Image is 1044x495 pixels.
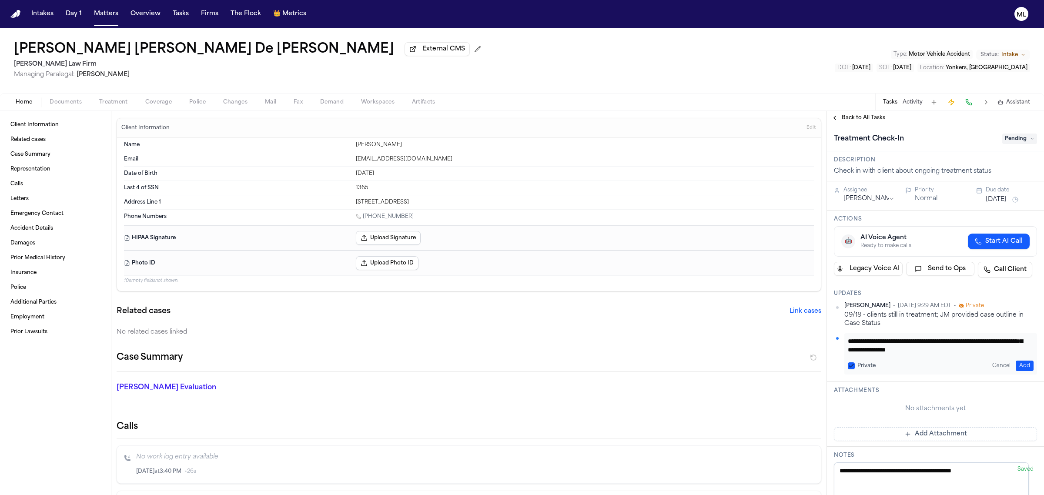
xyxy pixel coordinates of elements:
[7,251,104,265] a: Prior Medical History
[124,184,351,191] dt: Last 4 of SSN
[893,65,911,70] span: [DATE]
[10,10,21,18] img: Finch Logo
[7,177,104,191] a: Calls
[7,295,104,309] a: Additional Parties
[361,99,395,106] span: Workspaces
[844,302,890,309] span: [PERSON_NAME]
[1017,467,1034,472] span: Saved
[804,121,818,135] button: Edit
[28,6,57,22] a: Intakes
[7,118,104,132] a: Client Information
[356,184,814,191] div: 1365
[834,216,1037,223] h3: Actions
[7,147,104,161] a: Case Summary
[120,124,171,131] h3: Client Information
[893,302,895,309] span: •
[10,10,21,18] a: Home
[124,256,351,270] dt: Photo ID
[915,194,937,203] button: Normal
[356,213,414,220] a: Call 1 (347) 547-4335
[14,59,485,70] h2: [PERSON_NAME] Law Firm
[1001,51,1018,58] span: Intake
[877,64,914,72] button: Edit SOL: 2028-08-13
[124,199,351,206] dt: Address Line 1
[842,114,885,121] span: Back to All Tasks
[903,99,923,106] button: Activity
[985,237,1023,246] span: Start AI Call
[837,65,851,70] span: DOL :
[978,262,1032,278] a: Call Client
[127,6,164,22] a: Overview
[928,96,940,108] button: Add Task
[14,42,394,57] h1: [PERSON_NAME] [PERSON_NAME] De [PERSON_NAME]
[124,141,351,148] dt: Name
[356,231,421,245] button: Upload Signature
[7,162,104,176] a: Representation
[7,281,104,294] a: Police
[844,311,1037,328] div: 09/18 - clients still in treatment; JM provided case outline in Case Status
[893,52,907,57] span: Type :
[117,328,821,337] div: No related cases linked
[830,132,907,146] h1: Treatment Check-In
[963,96,975,108] button: Make a Call
[117,351,183,365] h2: Case Summary
[806,125,816,131] span: Edit
[7,133,104,147] a: Related cases
[7,266,104,280] a: Insurance
[834,167,1037,176] div: Check in with client about ongoing treatment status
[124,156,351,163] dt: Email
[189,99,206,106] span: Police
[7,310,104,324] a: Employment
[90,6,122,22] button: Matters
[976,50,1030,60] button: Change status from Intake
[834,290,1037,297] h3: Updates
[136,453,814,462] p: No work log entry available
[185,468,196,475] span: • 26s
[294,99,303,106] span: Fax
[834,405,1037,413] div: No attachments yet
[62,6,85,22] button: Day 1
[7,221,104,235] a: Accident Details
[790,307,821,316] button: Link cases
[356,256,418,270] button: Upload Photo ID
[1010,194,1021,205] button: Snooze task
[834,157,1037,164] h3: Description
[7,325,104,339] a: Prior Lawsuits
[845,237,852,246] span: 🤖
[860,234,911,242] div: AI Voice Agent
[980,51,999,58] span: Status:
[99,99,128,106] span: Treatment
[320,99,344,106] span: Demand
[883,99,897,106] button: Tasks
[117,305,171,318] h2: Related cases
[169,6,192,22] a: Tasks
[834,387,1037,394] h3: Attachments
[270,6,310,22] button: crownMetrics
[986,195,1007,204] button: [DATE]
[879,65,892,70] span: SOL :
[7,236,104,250] a: Damages
[848,337,1025,354] textarea: Add your update
[356,170,814,177] div: [DATE]
[197,6,222,22] button: Firms
[946,65,1027,70] span: Yonkers, [GEOGRAPHIC_DATA]
[7,207,104,221] a: Emergency Contact
[124,213,167,220] span: Phone Numbers
[136,468,181,475] span: [DATE] at 3:40 PM
[917,64,1030,72] button: Edit Location: Yonkers, NY
[265,99,276,106] span: Mail
[16,99,32,106] span: Home
[14,71,75,78] span: Managing Paralegal:
[909,52,970,57] span: Motor Vehicle Accident
[77,71,130,78] span: [PERSON_NAME]
[1002,134,1037,144] span: Pending
[50,99,82,106] span: Documents
[223,99,248,106] span: Changes
[898,302,951,309] span: [DATE] 9:29 AM EDT
[997,99,1030,106] button: Assistant
[891,50,973,59] button: Edit Type: Motor Vehicle Accident
[7,192,104,206] a: Letters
